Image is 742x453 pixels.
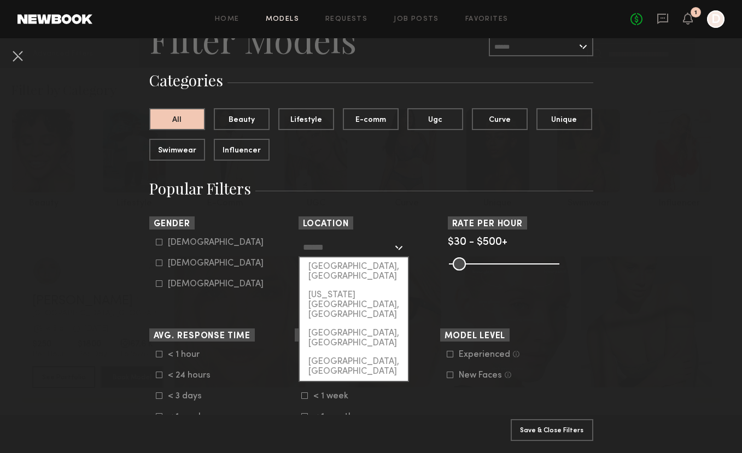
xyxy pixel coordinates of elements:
div: < 1 hour [168,351,211,358]
button: Influencer [214,139,270,161]
button: Unique [536,108,592,130]
div: [GEOGRAPHIC_DATA], [GEOGRAPHIC_DATA] [300,324,408,352]
button: Save & Close Filters [511,419,593,441]
span: Avg. Response Time [154,332,250,340]
button: Beauty [214,108,270,130]
div: [GEOGRAPHIC_DATA], [GEOGRAPHIC_DATA] [300,257,408,286]
div: [US_STATE][GEOGRAPHIC_DATA], [GEOGRAPHIC_DATA] [300,286,408,324]
button: Ugc [407,108,463,130]
a: Requests [325,16,367,23]
a: Favorites [465,16,509,23]
div: < 1 week [313,393,356,399]
h3: Popular Filters [149,178,593,199]
button: Lifestyle [278,108,334,130]
button: Curve [472,108,528,130]
button: Cancel [9,47,26,64]
a: D [707,10,725,28]
span: Rate per Hour [452,220,523,228]
span: Gender [154,220,190,228]
div: [GEOGRAPHIC_DATA], [GEOGRAPHIC_DATA] [300,352,408,381]
a: Job Posts [394,16,439,23]
button: E-comm [343,108,399,130]
a: Models [266,16,299,23]
div: [DEMOGRAPHIC_DATA] [168,239,264,246]
div: < 24 hours [168,372,211,379]
div: [DEMOGRAPHIC_DATA] [168,260,264,267]
a: Home [215,16,239,23]
button: All [149,108,205,130]
h3: Categories [149,70,593,91]
span: Model Level [445,332,506,340]
div: New Faces [459,372,502,379]
div: < 3 days [168,393,211,399]
div: Experienced [459,351,510,358]
button: Swimwear [149,139,205,161]
span: Location [303,220,349,228]
common-close-button: Cancel [9,47,26,67]
div: [DEMOGRAPHIC_DATA] [168,281,264,287]
div: 1 [694,10,697,16]
div: < 1 month [313,414,356,420]
div: < 1 week [168,414,211,420]
h2: Filter Models [149,17,357,61]
span: $30 - $500+ [448,237,507,248]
